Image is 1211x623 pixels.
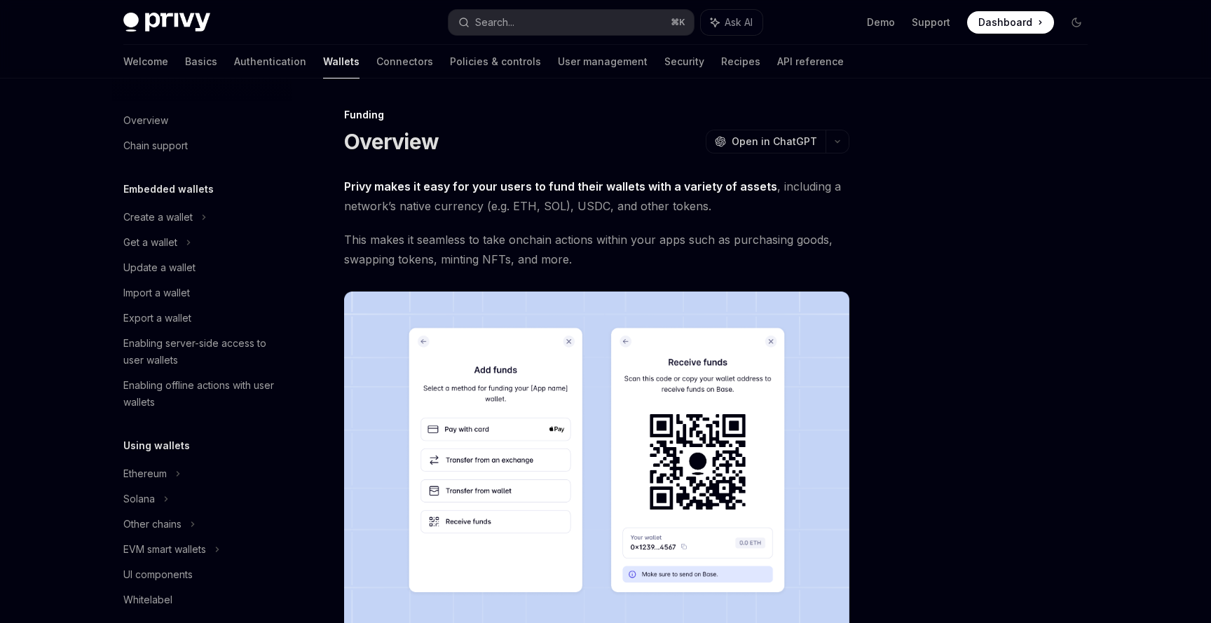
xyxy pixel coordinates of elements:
[123,591,172,608] div: Whitelabel
[1065,11,1088,34] button: Toggle dark mode
[112,373,292,415] a: Enabling offline actions with user wallets
[123,465,167,482] div: Ethereum
[558,45,648,78] a: User management
[123,491,155,507] div: Solana
[344,129,439,154] h1: Overview
[112,280,292,306] a: Import a wallet
[123,137,188,154] div: Chain support
[671,17,685,28] span: ⌘ K
[123,566,193,583] div: UI components
[475,14,514,31] div: Search...
[664,45,704,78] a: Security
[123,516,182,533] div: Other chains
[123,541,206,558] div: EVM smart wallets
[978,15,1032,29] span: Dashboard
[777,45,844,78] a: API reference
[344,108,849,122] div: Funding
[185,45,217,78] a: Basics
[123,181,214,198] h5: Embedded wallets
[323,45,360,78] a: Wallets
[123,310,191,327] div: Export a wallet
[123,259,196,276] div: Update a wallet
[112,306,292,331] a: Export a wallet
[867,15,895,29] a: Demo
[123,335,283,369] div: Enabling server-side access to user wallets
[123,13,210,32] img: dark logo
[344,230,849,269] span: This makes it seamless to take onchain actions within your apps such as purchasing goods, swappin...
[344,177,849,216] span: , including a network’s native currency (e.g. ETH, SOL), USDC, and other tokens.
[234,45,306,78] a: Authentication
[112,108,292,133] a: Overview
[112,562,292,587] a: UI components
[112,331,292,373] a: Enabling server-side access to user wallets
[123,234,177,251] div: Get a wallet
[123,209,193,226] div: Create a wallet
[112,587,292,612] a: Whitelabel
[732,135,817,149] span: Open in ChatGPT
[123,437,190,454] h5: Using wallets
[123,285,190,301] div: Import a wallet
[706,130,826,153] button: Open in ChatGPT
[725,15,753,29] span: Ask AI
[449,10,694,35] button: Search...⌘K
[123,112,168,129] div: Overview
[701,10,762,35] button: Ask AI
[344,179,777,193] strong: Privy makes it easy for your users to fund their wallets with a variety of assets
[112,133,292,158] a: Chain support
[912,15,950,29] a: Support
[721,45,760,78] a: Recipes
[967,11,1054,34] a: Dashboard
[376,45,433,78] a: Connectors
[450,45,541,78] a: Policies & controls
[123,377,283,411] div: Enabling offline actions with user wallets
[123,45,168,78] a: Welcome
[112,255,292,280] a: Update a wallet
